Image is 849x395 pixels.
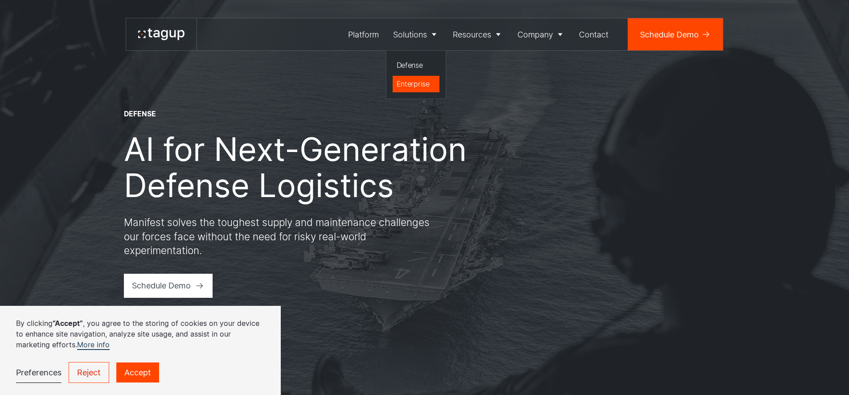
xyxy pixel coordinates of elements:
div: Solutions [393,29,427,41]
div: DEFENSE [124,109,156,119]
a: Reject [69,362,109,383]
div: Contact [579,29,608,41]
a: Schedule Demo [628,18,723,50]
a: Defense [393,57,440,74]
a: More info [77,340,110,350]
a: Accept [116,362,159,383]
nav: Solutions [386,50,446,99]
div: Schedule Demo [640,29,699,41]
div: Schedule Demo [132,280,191,292]
div: Platform [348,29,379,41]
div: Defense [397,60,436,70]
h1: AI for Next-Generation Defense Logistics [124,131,498,203]
div: Company [517,29,553,41]
div: Enterprise [397,78,436,89]
a: Platform [341,18,386,50]
a: Enterprise [393,76,440,93]
a: Company [510,18,572,50]
a: Schedule Demo [124,274,213,298]
a: Preferences [16,362,62,383]
a: Resources [446,18,511,50]
p: Manifest solves the toughest supply and maintenance challenges our forces face without the need f... [124,215,445,258]
a: Solutions [386,18,446,50]
p: By clicking , you agree to the storing of cookies on your device to enhance site navigation, anal... [16,318,265,350]
strong: “Accept” [53,319,83,328]
a: Contact [572,18,616,50]
div: Resources [453,29,491,41]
